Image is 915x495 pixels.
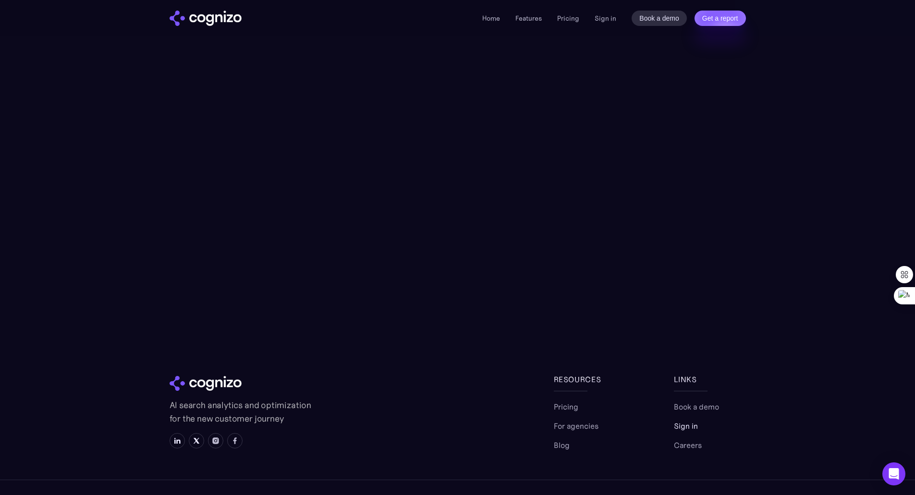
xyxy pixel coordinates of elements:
[674,374,746,385] div: links
[554,374,626,385] div: Resources
[695,11,746,26] a: Get a report
[173,437,181,445] img: LinkedIn icon
[515,14,542,23] a: Features
[632,11,687,26] a: Book a demo
[674,439,702,451] a: Careers
[170,376,242,391] img: cognizo logo
[170,11,242,26] a: home
[193,437,200,445] img: X icon
[554,401,578,412] a: Pricing
[170,398,314,425] p: AI search analytics and optimization for the new customer journey
[170,11,242,26] img: cognizo logo
[882,462,905,485] div: Open Intercom Messenger
[674,401,719,412] a: Book a demo
[554,439,570,451] a: Blog
[554,420,598,432] a: For agencies
[482,14,500,23] a: Home
[674,420,698,432] a: Sign in
[595,12,616,24] a: Sign in
[557,14,579,23] a: Pricing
